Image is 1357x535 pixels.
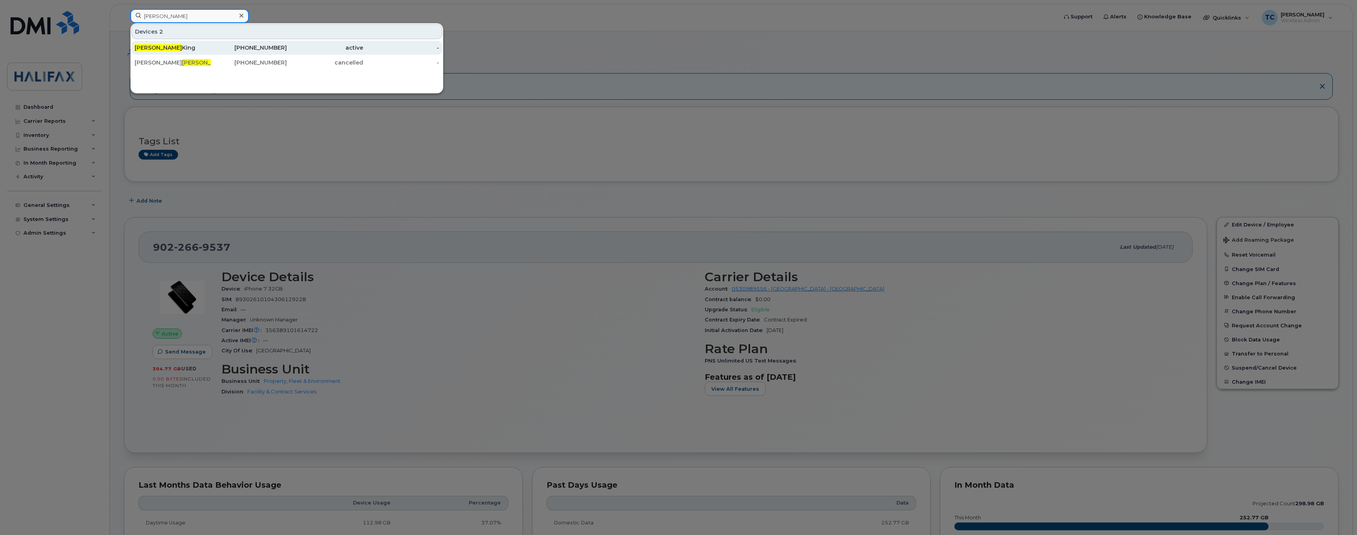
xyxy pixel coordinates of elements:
div: [PHONE_NUMBER] [211,59,287,66]
iframe: Messenger Launcher [1323,501,1351,529]
div: - [363,59,439,66]
span: [PERSON_NAME] [182,59,229,66]
div: active [287,44,363,52]
div: cancelled [287,59,363,66]
span: 2 [159,28,163,36]
div: Devices [131,24,442,39]
span: [PERSON_NAME] [135,44,182,51]
div: [PERSON_NAME] [PERSON_NAME] [135,59,211,66]
div: King [135,44,211,52]
div: [PHONE_NUMBER] [211,44,287,52]
div: - [363,44,439,52]
a: [PERSON_NAME]King[PHONE_NUMBER]active- [131,41,442,55]
a: [PERSON_NAME][PERSON_NAME][PERSON_NAME][PHONE_NUMBER]cancelled- [131,56,442,70]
